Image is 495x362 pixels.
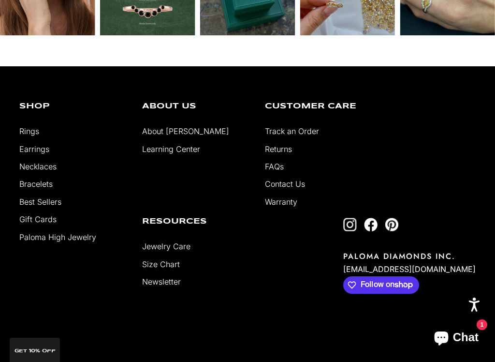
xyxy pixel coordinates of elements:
[343,251,476,262] p: PALOMA DIAMONDS INC.
[19,144,49,154] a: Earrings
[19,103,128,110] p: Shop
[265,197,297,207] a: Warranty
[142,103,250,110] p: About Us
[19,126,39,136] a: Rings
[364,218,378,231] a: Follow on Facebook
[385,218,398,231] a: Follow on Pinterest
[19,232,96,242] a: Paloma High Jewelry
[265,144,292,154] a: Returns
[265,179,305,189] a: Contact Us
[265,103,373,110] p: Customer Care
[19,179,53,189] a: Bracelets
[15,348,56,353] span: GET 10% Off
[142,259,180,269] a: Size Chart
[10,338,60,362] div: GET 10% Off
[19,197,61,207] a: Best Sellers
[142,126,229,136] a: About [PERSON_NAME]
[142,277,181,287] a: Newsletter
[142,241,190,251] a: Jewelry Care
[142,144,200,154] a: Learning Center
[343,262,476,276] p: [EMAIL_ADDRESS][DOMAIN_NAME]
[19,214,57,224] a: Gift Cards
[19,162,57,171] a: Necklaces
[142,218,250,226] p: Resources
[425,323,487,354] inbox-online-store-chat: Shopify online store chat
[265,126,319,136] a: Track an Order
[343,218,357,231] a: Follow on Instagram
[265,162,284,171] a: FAQs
